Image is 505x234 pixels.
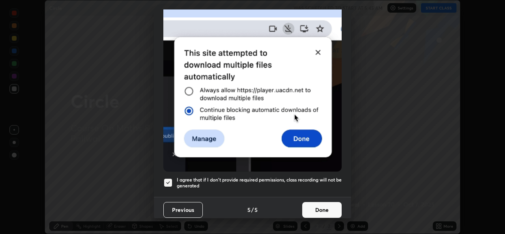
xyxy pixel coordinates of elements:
[247,206,251,214] h4: 5
[251,206,254,214] h4: /
[302,202,342,218] button: Done
[163,202,203,218] button: Previous
[254,206,258,214] h4: 5
[177,177,342,189] h5: I agree that if I don't provide required permissions, class recording will not be generated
